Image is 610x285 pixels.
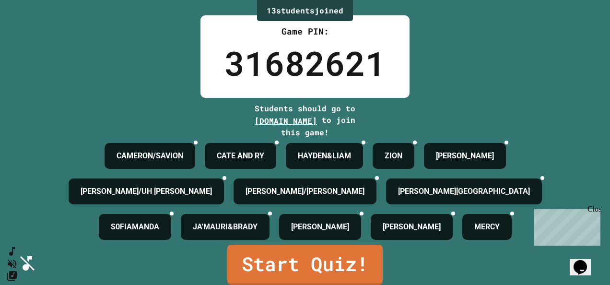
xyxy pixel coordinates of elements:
div: 31682621 [224,38,386,88]
a: Start Quiz! [227,245,383,285]
div: Game PIN: [224,25,386,38]
h4: MERCY [474,221,500,233]
div: Students should go to to join this game! [245,103,365,138]
iframe: chat widget [570,247,600,275]
button: Unmute music [6,258,18,270]
h4: HAYDEN&LIAM [298,150,351,162]
h4: [PERSON_NAME] [291,221,349,233]
button: Change Music [6,270,18,282]
h4: [PERSON_NAME] [436,150,494,162]
h4: [PERSON_NAME][GEOGRAPHIC_DATA] [398,186,530,197]
h4: [PERSON_NAME]/[PERSON_NAME] [246,186,364,197]
h4: JA'MAURI&BRADY [193,221,258,233]
div: Chat with us now!Close [4,4,66,61]
h4: CATE AND RY [217,150,264,162]
button: SpeedDial basic example [6,246,18,258]
h4: ZION [385,150,402,162]
h4: CAMERON/SAVION [117,150,183,162]
h4: S0FIAMANDA [111,221,159,233]
h4: [PERSON_NAME] [383,221,441,233]
span: [DOMAIN_NAME] [255,116,317,126]
iframe: chat widget [530,205,600,246]
h4: [PERSON_NAME]/UH [PERSON_NAME] [81,186,212,197]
